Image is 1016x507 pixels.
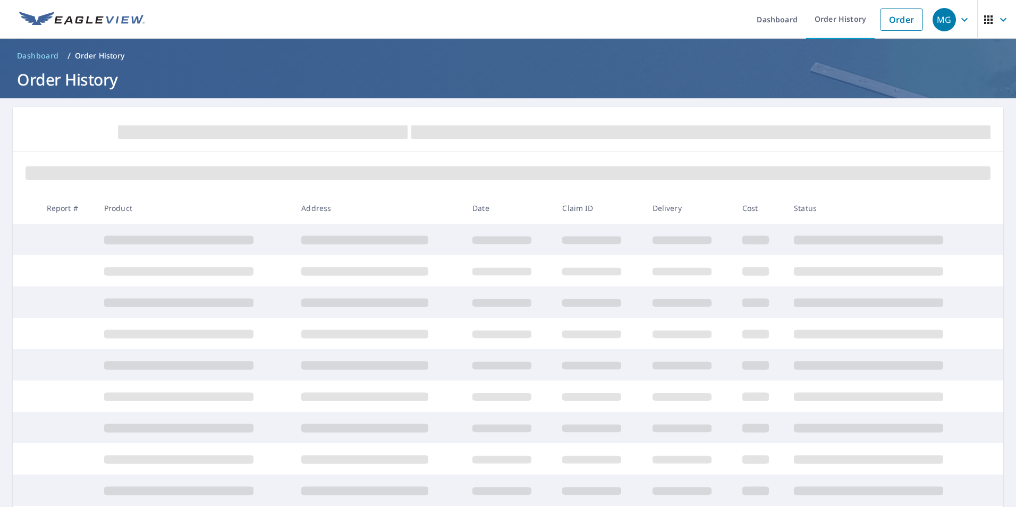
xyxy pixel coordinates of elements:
img: EV Logo [19,12,145,28]
th: Report # [38,192,96,224]
span: Dashboard [17,50,59,61]
li: / [67,49,71,62]
th: Delivery [644,192,734,224]
h1: Order History [13,69,1003,90]
th: Claim ID [554,192,644,224]
th: Address [293,192,464,224]
th: Product [96,192,293,224]
th: Status [785,192,983,224]
a: Dashboard [13,47,63,64]
div: MG [933,8,956,31]
th: Date [464,192,554,224]
th: Cost [734,192,785,224]
p: Order History [75,50,125,61]
a: Order [880,9,923,31]
nav: breadcrumb [13,47,1003,64]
